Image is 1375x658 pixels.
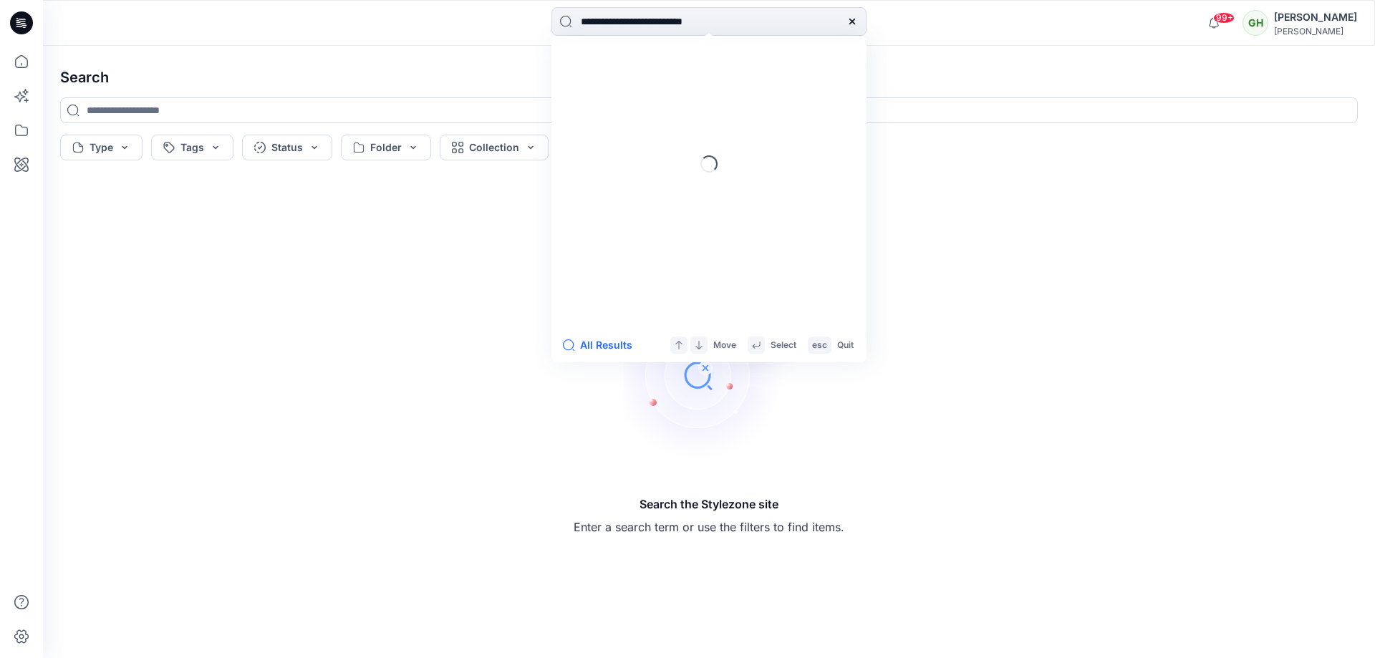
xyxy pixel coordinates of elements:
[1274,26,1357,37] div: [PERSON_NAME]
[341,135,431,160] button: Folder
[242,135,332,160] button: Status
[60,135,143,160] button: Type
[574,518,844,536] p: Enter a search term or use the filters to find items.
[812,338,827,353] p: esc
[1274,9,1357,26] div: [PERSON_NAME]
[574,495,844,513] h5: Search the Stylezone site
[151,135,233,160] button: Tags
[440,135,549,160] button: Collection
[563,337,642,354] button: All Results
[1213,12,1235,24] span: 99+
[837,338,854,353] p: Quit
[623,289,795,461] img: Search the Stylezone site
[49,57,1369,97] h4: Search
[713,338,736,353] p: Move
[1243,10,1268,36] div: GH
[771,338,796,353] p: Select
